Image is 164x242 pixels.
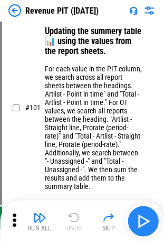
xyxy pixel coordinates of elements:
button: Skip [92,208,126,234]
img: Back [8,4,21,17]
img: Run All [33,211,46,224]
div: Revenue PIT ([DATE]) [25,6,99,16]
img: Support [129,6,138,15]
button: Run All [23,208,56,234]
span: # 101 [25,103,41,112]
h3: Updating the summery table📊 using the values from the report sheets. [45,26,142,56]
img: Main button [134,213,151,229]
p: For each value in the PIT column, we search across all report sheets between the headings. Artlis... [45,65,142,191]
img: Skip [102,211,115,224]
div: Run All [28,225,52,232]
img: Settings menu [143,4,156,17]
div: Skip [102,225,115,232]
